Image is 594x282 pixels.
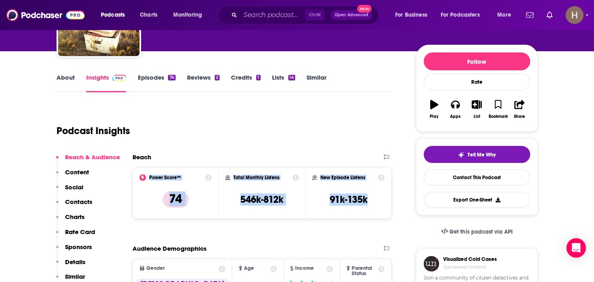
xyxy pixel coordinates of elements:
button: Share [509,95,530,124]
span: Charts [140,9,157,21]
a: Get this podcast via API [435,222,519,242]
button: Sponsors [56,243,92,258]
div: Play [430,114,438,119]
div: Apps [450,114,461,119]
button: open menu [435,9,492,22]
p: Similar [65,273,85,280]
button: Rate Card [56,228,95,243]
button: Follow [424,52,530,70]
button: open menu [168,9,213,22]
button: open menu [389,9,437,22]
h3: 546k-812k [240,193,283,206]
img: coldCase.18b32719.png [424,256,439,271]
h2: Power Score™ [149,175,181,180]
div: 14 [288,75,295,80]
img: Podchaser Pro [112,75,126,81]
button: Apps [445,95,466,124]
p: 74 [163,191,189,208]
span: Open Advanced [335,13,368,17]
span: Gender [146,266,165,271]
span: Tell Me Why [468,152,496,158]
span: Monitoring [173,9,202,21]
div: List [474,114,480,119]
div: Rate [424,74,530,90]
div: 1 [256,75,260,80]
h2: Audience Demographics [133,245,207,252]
a: Episodes74 [137,74,175,92]
a: Show notifications dropdown [523,8,537,22]
p: Details [65,258,85,266]
h2: Reach [133,153,151,161]
a: Reviews2 [187,74,220,92]
button: open menu [95,9,135,22]
h3: 91k-135k [330,193,368,206]
a: Similar [307,74,326,92]
p: Reach & Audience [65,153,120,161]
div: Open Intercom Messenger [566,238,586,258]
span: Parental Status [352,266,377,276]
button: tell me why sparkleTell Me Why [424,146,530,163]
h3: Visualized Cold Cases [443,256,497,262]
span: For Business [395,9,427,21]
button: Export One-Sheet [424,192,530,208]
a: About [57,74,75,92]
a: Lists14 [272,74,295,92]
a: Charts [135,9,162,22]
span: Logged in as hpoole [566,6,583,24]
a: Show notifications dropdown [543,8,556,22]
a: Credits1 [231,74,260,92]
button: Details [56,258,85,273]
button: Social [56,183,83,198]
div: Share [514,114,525,119]
button: Contacts [56,198,92,213]
button: Show profile menu [566,6,583,24]
input: Search podcasts, credits, & more... [240,9,305,22]
button: Bookmark [487,95,509,124]
h2: New Episode Listens [320,175,365,180]
p: Social [65,183,83,191]
button: Open AdvancedNew [331,10,372,20]
p: Rate Card [65,228,95,236]
button: open menu [492,9,521,22]
span: Age [244,266,254,271]
button: Reach & Audience [56,153,120,168]
p: Sponsors [65,243,92,251]
button: Charts [56,213,85,228]
p: Content [65,168,89,176]
span: New [357,5,372,13]
a: Contact This Podcast [424,169,530,185]
h4: Sponsored Content [443,264,497,270]
span: More [497,9,511,21]
button: List [466,95,487,124]
p: Contacts [65,198,92,206]
h2: Total Monthly Listens [233,175,279,180]
div: Search podcasts, credits, & more... [226,6,387,24]
img: tell me why sparkle [458,152,464,158]
span: For Podcasters [441,9,480,21]
div: 74 [168,75,175,80]
img: Podchaser - Follow, Share and Rate Podcasts [7,7,85,23]
button: Play [424,95,445,124]
img: User Profile [566,6,583,24]
p: Charts [65,213,85,221]
span: Ctrl K [305,10,324,20]
button: Content [56,168,89,183]
h1: Podcast Insights [57,125,130,137]
span: Income [295,266,314,271]
a: InsightsPodchaser Pro [86,74,126,92]
span: Get this podcast via API [449,228,512,235]
div: Bookmark [488,114,507,119]
span: Podcasts [101,9,125,21]
div: 2 [215,75,220,80]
